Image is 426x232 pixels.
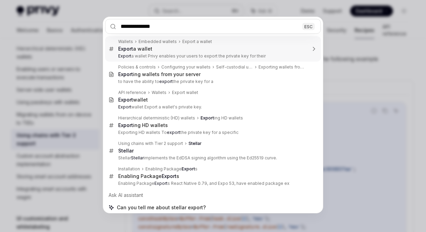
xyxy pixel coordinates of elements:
b: Export [118,122,133,128]
div: a wallet [118,46,152,52]
b: Export [201,115,214,120]
b: Stellar [189,141,202,146]
p: Enabling Package s React Native 0.79, and Expo 53, have enabled package ex [118,181,306,186]
b: Export [154,181,168,186]
div: ESC [302,23,315,30]
div: Using chains with Tier 2 support [118,141,183,146]
b: export [159,79,173,84]
div: Embedded wallets [139,39,177,44]
b: Export [118,53,131,59]
div: Wallets [152,90,166,95]
b: Stellar [118,148,134,154]
div: Export a wallet [182,39,212,44]
b: Stellar [131,155,144,160]
span: Can you tell me about stellar export? [117,204,206,211]
b: Export [182,166,195,171]
b: export [167,130,180,135]
div: ing HD wallets [118,122,168,128]
div: ing wallets from your server [118,71,201,77]
div: Enabling Package s [118,173,179,179]
div: Ask AI assistant [105,189,321,201]
div: wallet [118,97,148,103]
div: Hierarchical deterministic (HD) wallets [118,115,195,121]
b: Export [118,71,133,77]
p: Stellar implements the EdDSA signing algorithm using the Ed25519 curve. [118,155,306,161]
div: ing HD wallets [201,115,243,121]
div: Policies & controls [118,64,156,70]
div: Installation [118,166,140,172]
p: wallet Export a wallet's private key. [118,104,306,110]
p: Exporting HD wallets To the private key for a specific [118,130,306,135]
b: Export [118,97,133,103]
div: Exporting wallets from your server [258,64,306,70]
div: Wallets [118,39,133,44]
p: a wallet Privy enables your users to export the private key for their [118,53,306,59]
b: Export [118,104,131,109]
b: Export [162,173,176,179]
p: to have the ability to the private key for a [118,79,306,84]
div: Enabling Package s [145,166,197,172]
div: API reference [118,90,146,95]
div: Export wallet [172,90,198,95]
b: Export [118,46,133,52]
div: Configuring your wallets [161,64,211,70]
div: Self-custodial user wallets [216,64,253,70]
